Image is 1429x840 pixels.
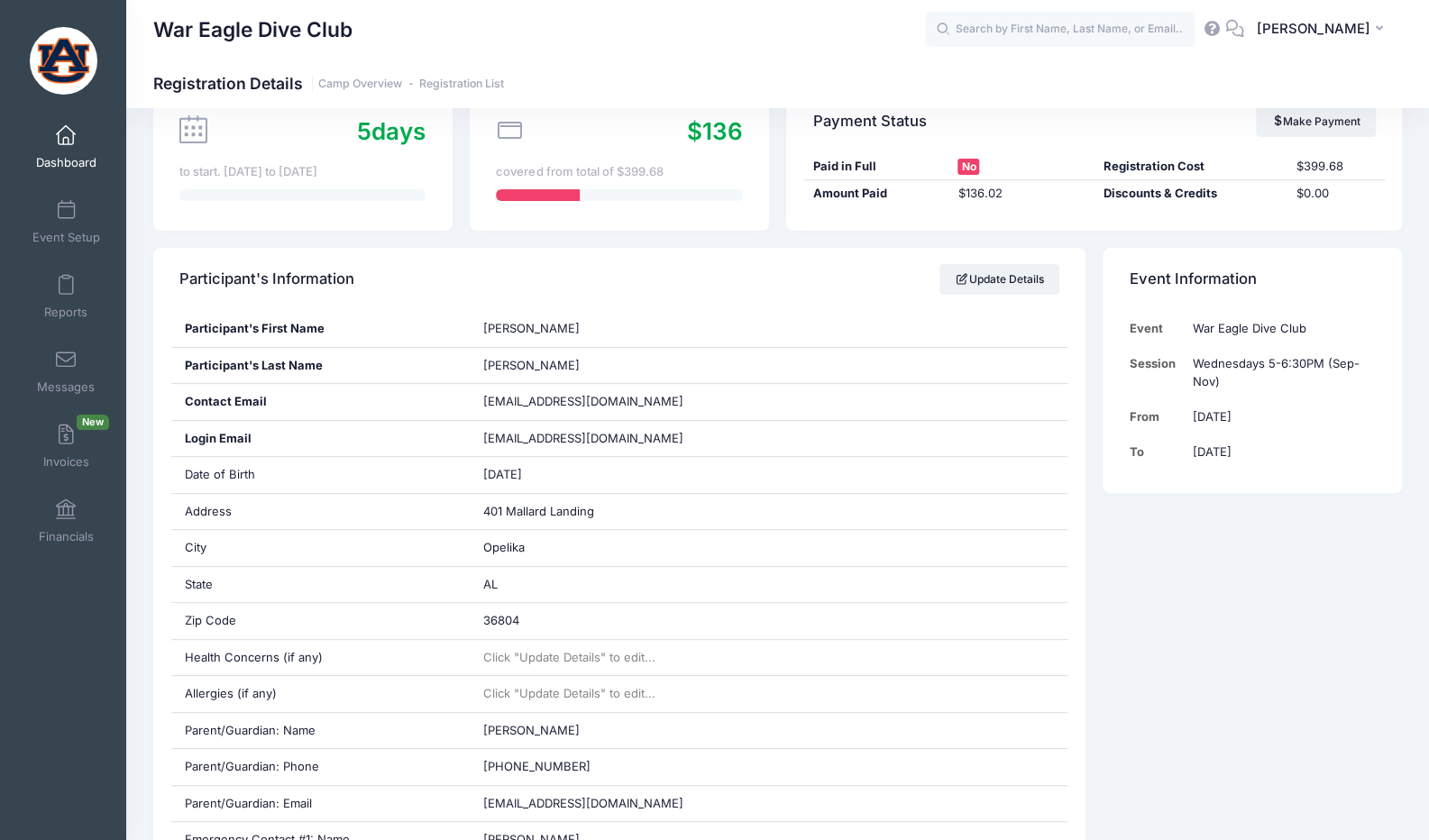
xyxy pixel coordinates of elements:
a: InvoicesNew [23,415,109,478]
a: Event Setup [23,190,109,253]
td: [DATE] [1184,434,1375,470]
td: Session [1130,346,1185,399]
a: Dashboard [23,115,109,178]
h4: Participant's Information [179,254,354,306]
td: Event [1130,311,1185,346]
div: Parent/Guardian: Phone [171,749,471,785]
a: Financials [23,489,109,552]
span: Click "Update Details" to edit... [483,650,655,664]
span: [PERSON_NAME] [483,358,580,372]
div: Contact Email [171,384,471,420]
div: Address [171,494,471,530]
div: to start. [DATE] to [DATE] [179,163,426,181]
span: 36804 [483,613,519,627]
div: days [357,114,426,149]
span: Messages [37,379,95,395]
div: Parent/Guardian: Name [171,713,471,749]
div: $0.00 [1287,185,1384,203]
span: Dashboard [36,155,96,170]
span: 5 [357,117,371,145]
a: Messages [23,340,109,403]
div: $136.02 [949,185,1095,203]
span: [EMAIL_ADDRESS][DOMAIN_NAME] [483,394,683,408]
div: Participant's Last Name [171,348,471,384]
span: No [957,159,979,175]
span: [EMAIL_ADDRESS][DOMAIN_NAME] [483,430,709,448]
div: Health Concerns (if any) [171,640,471,676]
a: Reports [23,265,109,328]
span: Reports [44,305,87,320]
span: [EMAIL_ADDRESS][DOMAIN_NAME] [483,796,683,810]
h4: Payment Status [813,96,927,147]
a: Registration List [419,78,504,91]
div: Amount Paid [804,185,949,203]
div: Registration Cost [1095,158,1288,176]
span: Event Setup [32,230,100,245]
div: Discounts & Credits [1095,185,1288,203]
span: $136 [687,117,743,145]
td: From [1130,399,1185,434]
input: Search by First Name, Last Name, or Email... [925,12,1195,48]
img: War Eagle Dive Club [30,27,97,95]
span: [PHONE_NUMBER] [483,759,591,773]
div: Participant's First Name [171,311,471,347]
span: 401 Mallard Landing [483,504,594,518]
div: Login Email [171,421,471,457]
div: Paid in Full [804,158,949,176]
h4: Event Information [1130,254,1257,306]
div: State [171,567,471,603]
span: Invoices [43,454,89,470]
span: [DATE] [483,467,522,481]
div: Date of Birth [171,457,471,493]
h1: War Eagle Dive Club [153,9,353,50]
a: Make Payment [1256,106,1376,137]
span: Opelika [483,540,525,554]
span: [PERSON_NAME] [1256,19,1369,39]
span: AL [483,577,498,591]
span: Financials [39,529,94,544]
td: To [1130,434,1185,470]
span: [PERSON_NAME] [483,723,580,737]
td: [DATE] [1184,399,1375,434]
div: City [171,530,471,566]
span: [PERSON_NAME] [483,321,580,335]
a: Update Details [939,264,1059,295]
span: New [77,415,109,430]
div: Allergies (if any) [171,676,471,712]
button: [PERSON_NAME] [1244,9,1402,50]
h1: Registration Details [153,74,504,93]
span: Click "Update Details" to edit... [483,686,655,700]
a: Camp Overview [318,78,402,91]
div: Parent/Guardian: Email [171,786,471,822]
td: War Eagle Dive Club [1184,311,1375,346]
td: Wednesdays 5-6:30PM (Sep-Nov) [1184,346,1375,399]
div: Zip Code [171,603,471,639]
div: covered from total of $399.68 [496,163,742,181]
div: $399.68 [1287,158,1384,176]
